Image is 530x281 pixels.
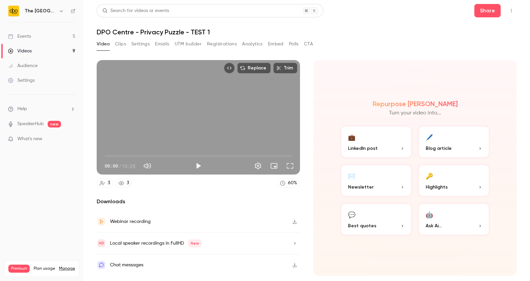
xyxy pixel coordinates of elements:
[97,28,517,36] h1: DPO Centre - Privacy Puzzle - TEST 1
[340,164,412,197] button: ✉️Newsletter
[373,100,458,108] h2: Repurpose [PERSON_NAME]
[426,222,442,229] span: Ask Ai...
[242,39,263,49] button: Analytics
[288,180,297,187] div: 60 %
[389,109,441,117] p: Turn your video into...
[8,33,31,40] div: Events
[277,179,300,188] a: 60%
[8,77,35,84] div: Settings
[418,125,490,159] button: 🖊️Blog article
[110,261,143,269] div: Chat messages
[506,5,517,16] button: Top Bar Actions
[268,39,284,49] button: Embed
[131,39,150,49] button: Settings
[155,39,169,49] button: Emails
[8,62,38,69] div: Audience
[110,239,202,247] div: Local speaker recordings in FullHD
[348,171,355,181] div: ✉️
[17,105,27,112] span: Help
[48,121,61,127] span: new
[224,63,235,73] button: Embed video
[348,184,374,191] span: Newsletter
[119,163,121,170] span: /
[97,179,113,188] a: 3
[122,163,135,170] span: 15:25
[25,8,56,14] h6: The [GEOGRAPHIC_DATA]
[192,159,205,173] button: Play
[102,7,169,14] div: Search for videos or events
[348,145,378,152] span: LinkedIn post
[8,105,75,112] li: help-dropdown-opener
[418,164,490,197] button: 🔑Highlights
[127,180,129,187] div: 3
[273,63,297,73] button: Trim
[175,39,202,49] button: UTM builder
[17,120,44,127] a: SpeakerHub
[237,63,271,73] button: Replace
[283,159,297,173] button: Full screen
[8,6,19,16] img: The DPO Centre
[141,159,154,173] button: Mute
[418,203,490,236] button: 🤖Ask Ai...
[304,39,313,49] button: CTA
[115,39,126,49] button: Clips
[8,48,32,54] div: Videos
[426,209,433,220] div: 🤖
[110,218,151,226] div: Webinar recording
[474,4,501,17] button: Share
[348,222,376,229] span: Best quotes
[348,132,355,142] div: 💼
[108,180,110,187] div: 3
[59,266,75,271] a: Manage
[8,265,30,273] span: Premium
[105,163,135,170] div: 00:00
[34,266,55,271] span: Plan usage
[289,39,299,49] button: Polls
[426,132,433,142] div: 🖊️
[267,159,281,173] button: Turn on miniplayer
[340,203,412,236] button: 💬Best quotes
[105,163,118,170] span: 00:00
[116,179,132,188] a: 3
[97,39,110,49] button: Video
[251,159,265,173] button: Settings
[426,145,452,152] span: Blog article
[97,198,300,206] h2: Downloads
[188,239,202,247] span: New
[348,209,355,220] div: 💬
[426,184,448,191] span: Highlights
[426,171,433,181] div: 🔑
[340,125,412,159] button: 💼LinkedIn post
[17,135,42,143] span: What's new
[207,39,237,49] button: Registrations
